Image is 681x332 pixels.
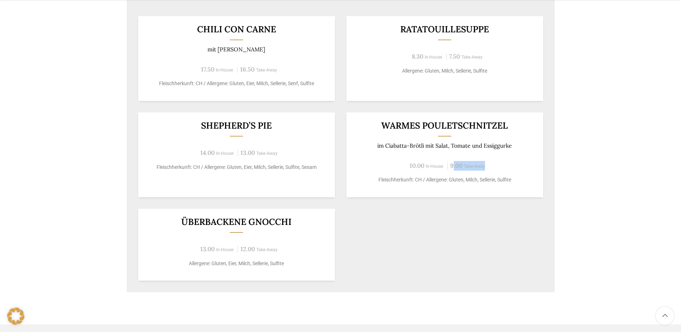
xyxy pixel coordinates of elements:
p: Allergene: Gluten, Milch, Sellerie, Sulfite [355,67,534,75]
span: Take-Away [256,247,277,252]
span: 12.00 [241,245,255,253]
span: 7.50 [449,52,460,60]
h3: Warmes Pouletschnitzel [355,121,534,130]
span: In-House [426,164,443,169]
span: Take-Away [461,55,482,60]
h3: Ratatouillesuppe [355,25,534,34]
span: In-House [425,55,442,60]
span: 13.00 [241,149,255,157]
p: Fleischherkunft: CH / Allergene: Gluten, Eier, Milch, Sellerie, Sulfite, Sesam [147,163,326,171]
p: im Ciabatta-Brötli mit Salat, Tomate und Essiggurke [355,142,534,149]
span: 14.00 [200,149,215,157]
p: Fleischherkunft: CH / Allergene: Gluten, Milch, Sellerie, Sulfite [355,176,534,184]
span: In-House [216,68,233,73]
span: 16.50 [240,65,255,73]
p: Fleischherkunft: CH / Allergene: Gluten, Eier, Milch, Sellerie, Senf, Sulfite [147,80,326,87]
span: 9.00 [450,162,462,170]
h3: Shepherd’s Pie [147,121,326,130]
h3: Überbackene Gnocchi [147,217,326,226]
span: In-House [216,151,234,156]
span: 10.00 [410,162,424,170]
a: Scroll to top button [656,307,674,325]
span: In-House [216,247,234,252]
p: Allergene: Gluten, Eier, Milch, Sellerie, Sulfite [147,260,326,267]
span: Take-Away [256,151,277,156]
span: 13.00 [200,245,215,253]
p: mit [PERSON_NAME] [147,46,326,53]
span: 8.30 [412,52,423,60]
span: Take-Away [256,68,277,73]
h3: Chili con Carne [147,25,326,34]
span: 17.50 [201,65,214,73]
span: Take-Away [464,164,485,169]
